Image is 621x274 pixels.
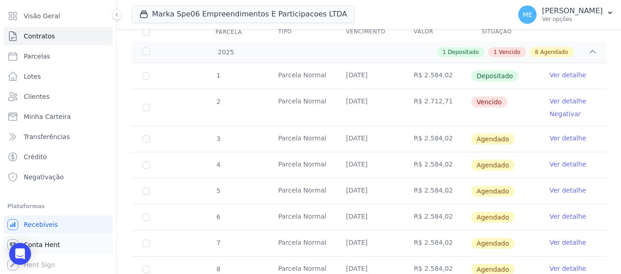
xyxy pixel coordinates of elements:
[4,67,113,86] a: Lotes
[24,152,47,161] span: Crédito
[471,134,515,145] span: Agendado
[216,98,221,105] span: 2
[511,2,621,27] button: ME [PERSON_NAME] Ver opções
[216,265,221,273] span: 8
[267,89,335,126] td: Parcela Normal
[471,22,539,42] th: Situação
[448,48,479,56] span: Depositado
[4,87,113,106] a: Clientes
[542,6,603,16] p: [PERSON_NAME]
[4,7,113,25] a: Visão Geral
[216,72,221,79] span: 1
[549,110,581,118] a: Negativar
[216,239,221,247] span: 7
[205,23,253,41] div: Parcela
[540,48,568,56] span: Agendado
[24,11,60,21] span: Visão Geral
[335,152,403,178] td: [DATE]
[4,215,113,234] a: Recebíveis
[216,161,221,168] span: 4
[4,47,113,65] a: Parcelas
[4,168,113,186] a: Negativação
[24,32,55,41] span: Contratos
[535,48,539,56] span: 8
[142,240,150,247] input: default
[523,11,532,18] span: ME
[24,92,49,101] span: Clientes
[335,204,403,230] td: [DATE]
[142,72,150,80] input: Só é possível selecionar pagamentos em aberto
[403,126,471,152] td: R$ 2.584,02
[4,128,113,146] a: Transferências
[471,186,515,197] span: Agendado
[267,126,335,152] td: Parcela Normal
[549,134,586,143] a: Ver detalhe
[549,160,586,169] a: Ver detalhe
[335,231,403,256] td: [DATE]
[142,266,150,273] input: default
[4,148,113,166] a: Crédito
[471,70,519,81] span: Depositado
[9,243,31,265] div: Open Intercom Messenger
[216,187,221,194] span: 5
[24,72,41,81] span: Lotes
[267,204,335,230] td: Parcela Normal
[142,214,150,221] input: default
[549,264,586,273] a: Ver detalhe
[267,231,335,256] td: Parcela Normal
[24,220,58,229] span: Recebíveis
[24,52,50,61] span: Parcelas
[471,212,515,223] span: Agendado
[471,160,515,171] span: Agendado
[216,135,221,142] span: 3
[494,48,497,56] span: 1
[403,152,471,178] td: R$ 2.584,02
[267,63,335,89] td: Parcela Normal
[549,212,586,221] a: Ver detalhe
[542,16,603,23] p: Ver opções
[142,188,150,195] input: default
[24,240,60,249] span: Conta Hent
[335,22,403,42] th: Vencimento
[403,63,471,89] td: R$ 2.584,02
[4,236,113,254] a: Conta Hent
[471,238,515,249] span: Agendado
[4,107,113,126] a: Minha Carteira
[403,231,471,256] td: R$ 2.584,02
[471,97,507,107] span: Vencido
[267,152,335,178] td: Parcela Normal
[403,22,471,42] th: Valor
[442,48,446,56] span: 1
[549,186,586,195] a: Ver detalhe
[142,161,150,169] input: default
[335,89,403,126] td: [DATE]
[24,112,71,121] span: Minha Carteira
[4,27,113,45] a: Contratos
[549,238,586,247] a: Ver detalhe
[216,213,221,220] span: 6
[267,22,335,42] th: Tipo
[549,70,586,80] a: Ver detalhe
[403,178,471,204] td: R$ 2.584,02
[142,104,150,111] input: default
[403,204,471,230] td: R$ 2.584,02
[549,97,586,106] a: Ver detalhe
[335,126,403,152] td: [DATE]
[267,178,335,204] td: Parcela Normal
[335,63,403,89] td: [DATE]
[24,172,64,182] span: Negativação
[132,5,355,23] button: Marka Spe06 Empreendimentos E Participacoes LTDA
[499,48,520,56] span: Vencido
[7,201,109,212] div: Plataformas
[24,132,70,141] span: Transferências
[142,135,150,143] input: default
[335,178,403,204] td: [DATE]
[403,89,471,126] td: R$ 2.712,71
